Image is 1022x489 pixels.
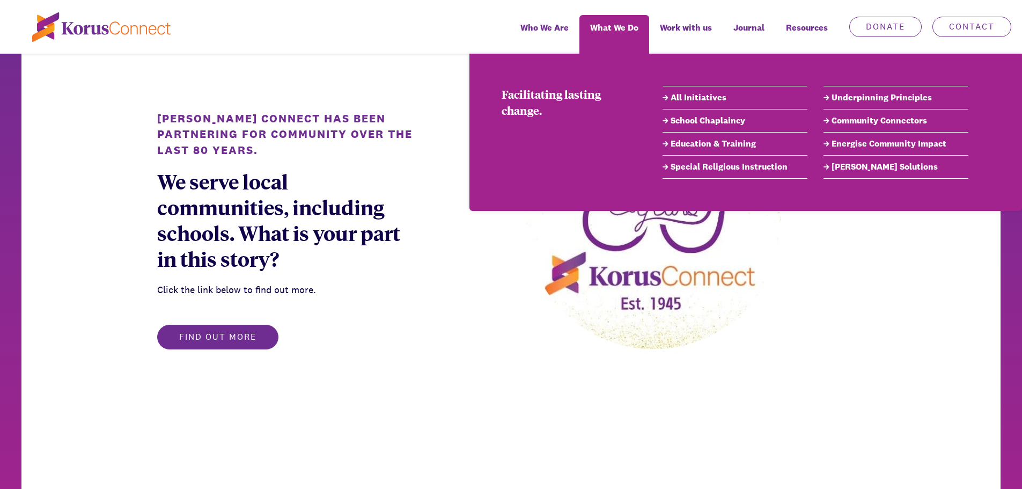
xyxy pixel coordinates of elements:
[733,20,764,35] span: Journal
[157,332,278,341] a: Find out more
[663,160,807,173] a: Special Religious Instruction
[590,20,638,35] span: What We Do
[824,114,968,127] a: Community Connectors
[32,12,171,42] img: korus-connect%2Fc5177985-88d5-491d-9cd7-4a1febad1357_logo.svg
[663,114,807,127] a: School Chaplaincy
[723,15,775,54] a: Journal
[579,15,649,54] a: What We Do
[775,15,839,54] div: Resources
[510,15,579,54] a: Who We Are
[663,137,807,150] a: Education & Training
[824,137,968,150] a: Energise Community Impact
[502,86,630,118] div: Facilitating lasting change.
[649,15,723,54] a: Work with us
[157,169,413,272] div: We serve local communities, including schools. What is your part in this story?
[932,17,1011,37] a: Contact
[849,17,922,37] a: Donate
[157,111,413,158] div: [PERSON_NAME] Connect has been partnering for community over the last 80 years.
[824,160,968,173] a: [PERSON_NAME] Solutions
[157,325,278,349] button: Find out more
[663,91,807,104] a: All Initiatives
[520,20,569,35] span: Who We Are
[660,20,712,35] span: Work with us
[157,282,413,298] div: Click the link below to find out more.
[519,87,788,355] img: Z-IgwXdAxsiBv2UQ_anniversaryglitterlogo.png
[824,91,968,104] a: Underpinning Principles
